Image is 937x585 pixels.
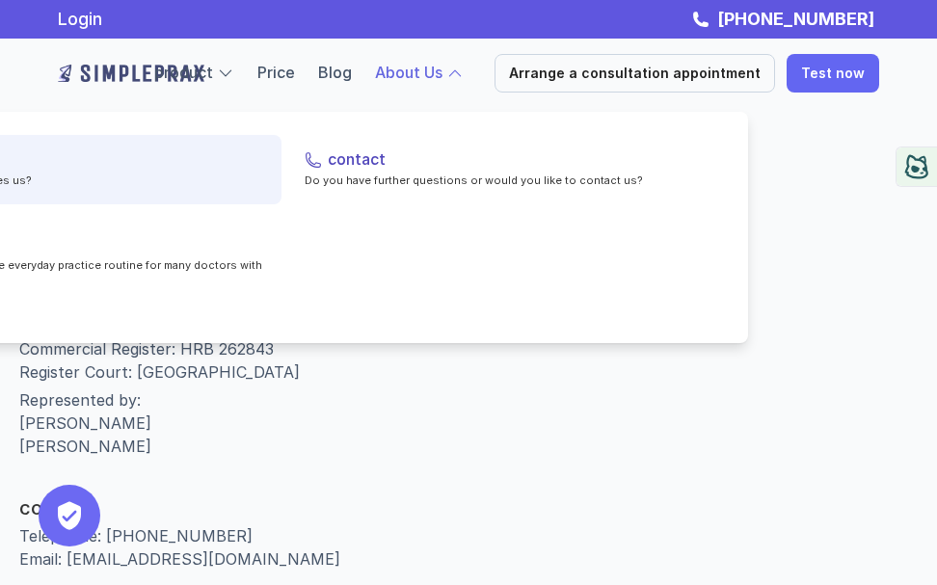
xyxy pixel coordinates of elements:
[318,63,352,82] a: Blog
[19,339,274,359] font: Commercial Register: HRB 262843
[19,413,151,433] font: [PERSON_NAME]
[375,63,442,82] font: About Us
[58,9,102,29] a: Login
[257,63,295,82] a: Price
[19,362,300,382] font: Register Court: [GEOGRAPHIC_DATA]
[154,63,213,82] font: product
[19,549,340,569] font: Email: [EMAIL_ADDRESS][DOMAIN_NAME]
[328,149,386,169] font: contact
[717,9,874,29] font: [PHONE_NUMBER]
[289,135,725,204] a: contactDo you have further questions or would you like to contact us?
[495,54,775,93] a: Arrange a consultation appointment
[509,65,761,81] font: Arrange a consultation appointment
[19,526,253,545] font: Telephone: [PHONE_NUMBER]
[19,496,93,519] font: contact
[305,173,643,187] font: Do you have further questions or would you like to contact us?
[801,65,865,81] font: Test now
[19,390,141,410] font: Represented by:
[712,9,879,29] a: [PHONE_NUMBER]
[19,437,151,456] font: [PERSON_NAME]
[787,54,879,93] a: Test now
